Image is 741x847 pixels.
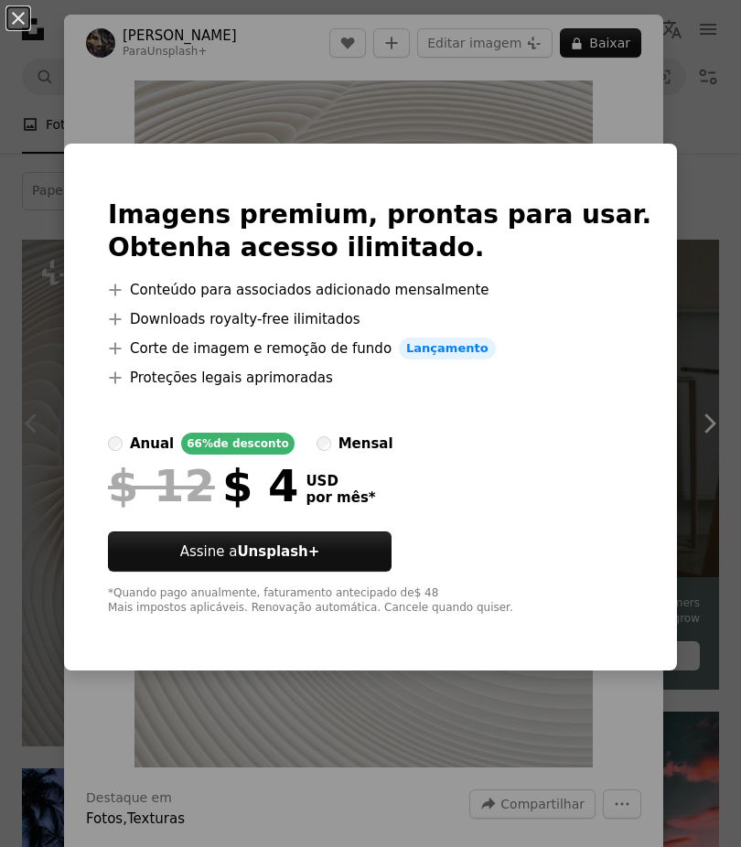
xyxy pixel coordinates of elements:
li: Corte de imagem e remoção de fundo [108,338,651,359]
div: *Quando pago anualmente, faturamento antecipado de $ 48 Mais impostos aplicáveis. Renovação autom... [108,586,651,616]
div: anual [130,433,174,455]
div: 66% de desconto [181,433,294,455]
span: USD [306,473,375,489]
div: mensal [338,433,393,455]
li: Proteções legais aprimoradas [108,367,651,389]
input: mensal [317,436,331,451]
span: por mês * [306,489,375,506]
span: $ 12 [108,462,215,509]
span: Lançamento [399,338,496,359]
button: Assine aUnsplash+ [108,531,392,572]
div: $ 4 [108,462,298,509]
input: anual66%de desconto [108,436,123,451]
li: Downloads royalty-free ilimitados [108,308,651,330]
strong: Unsplash+ [237,543,319,560]
li: Conteúdo para associados adicionado mensalmente [108,279,651,301]
h2: Imagens premium, prontas para usar. Obtenha acesso ilimitado. [108,198,651,264]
